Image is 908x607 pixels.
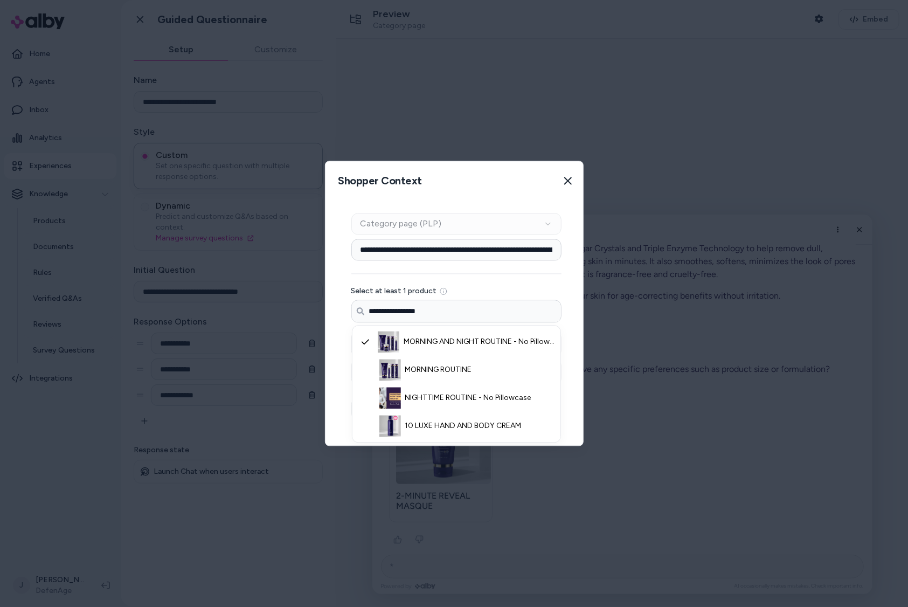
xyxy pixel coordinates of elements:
[404,337,555,348] span: MORNING AND NIGHT ROUTINE - No Pillowcase
[405,421,522,432] span: 10 LUXE HAND AND BODY CREAM
[351,288,437,295] label: Select at least 1 product
[405,393,531,404] span: NIGHTTIME ROUTINE - No Pillowcase
[334,170,422,192] h2: Shopper Context
[379,388,401,409] img: NIGHTTIME ROUTINE - No Pillowcase
[379,416,401,437] img: 10 LUXE HAND AND BODY CREAM
[379,360,401,381] img: MORNING ROUTINE
[378,332,399,353] img: MORNING AND NIGHT ROUTINE - No Pillowcase
[351,398,403,420] button: Submit
[405,365,472,376] span: MORNING ROUTINE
